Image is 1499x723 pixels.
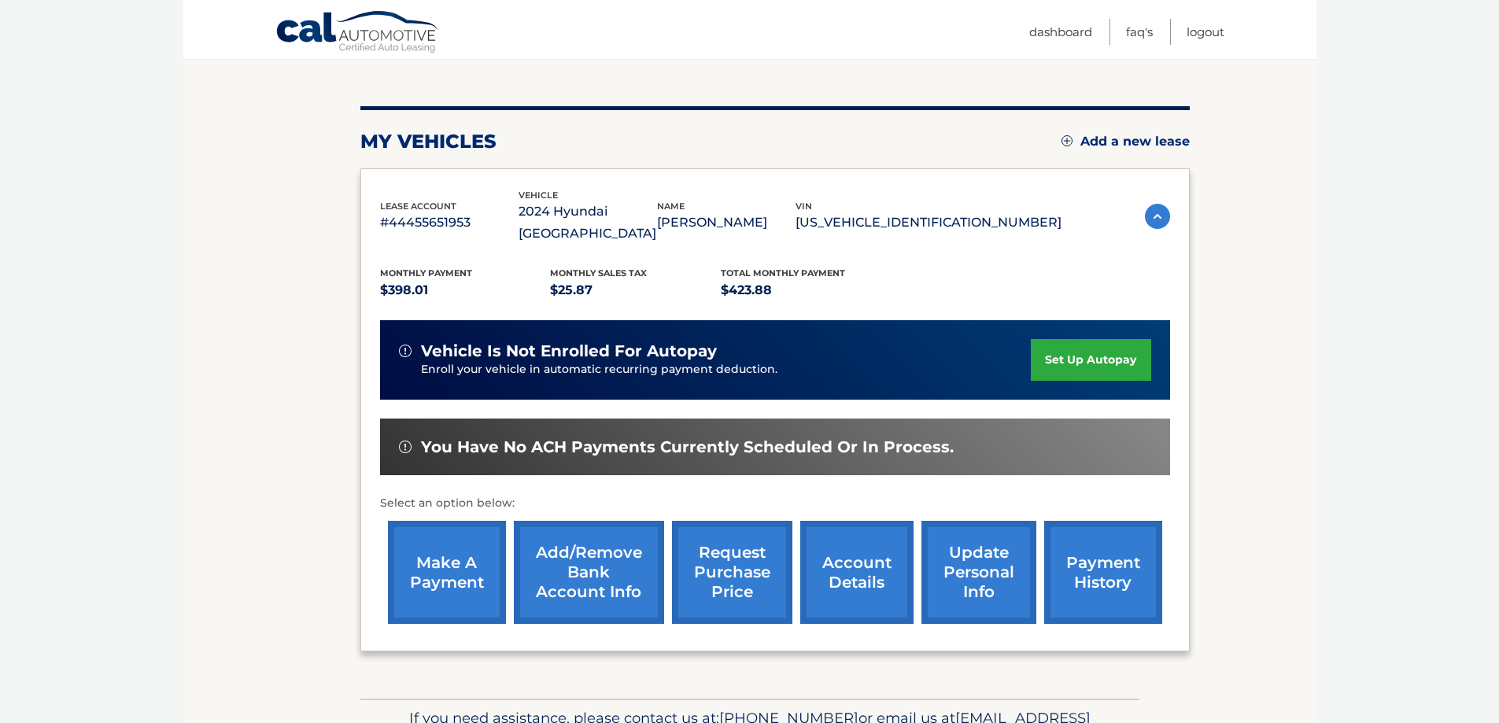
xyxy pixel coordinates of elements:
[388,521,506,624] a: make a payment
[275,10,441,56] a: Cal Automotive
[380,279,551,301] p: $398.01
[796,212,1061,234] p: [US_VEHICLE_IDENTIFICATION_NUMBER]
[672,521,792,624] a: request purchase price
[1145,204,1170,229] img: accordion-active.svg
[657,201,685,212] span: name
[1061,134,1190,149] a: Add a new lease
[380,267,472,279] span: Monthly Payment
[1029,19,1092,45] a: Dashboard
[399,441,412,453] img: alert-white.svg
[796,201,812,212] span: vin
[721,267,845,279] span: Total Monthly Payment
[550,267,647,279] span: Monthly sales Tax
[360,130,497,153] h2: my vehicles
[1044,521,1162,624] a: payment history
[519,201,657,245] p: 2024 Hyundai [GEOGRAPHIC_DATA]
[421,341,717,361] span: vehicle is not enrolled for autopay
[800,521,914,624] a: account details
[657,212,796,234] p: [PERSON_NAME]
[550,279,721,301] p: $25.87
[399,345,412,357] img: alert-white.svg
[921,521,1036,624] a: update personal info
[519,190,558,201] span: vehicle
[1031,339,1150,381] a: set up autopay
[380,201,456,212] span: lease account
[421,361,1032,378] p: Enroll your vehicle in automatic recurring payment deduction.
[721,279,892,301] p: $423.88
[1187,19,1224,45] a: Logout
[421,437,954,457] span: You have no ACH payments currently scheduled or in process.
[380,494,1170,513] p: Select an option below:
[514,521,664,624] a: Add/Remove bank account info
[1061,135,1073,146] img: add.svg
[380,212,519,234] p: #44455651953
[1126,19,1153,45] a: FAQ's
